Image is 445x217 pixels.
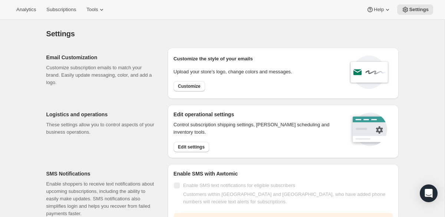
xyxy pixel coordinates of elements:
[174,55,253,63] p: Customize the style of your emails
[46,111,156,118] h2: Logistics and operations
[183,183,295,188] span: Enable SMS text notifications for eligible subscribers
[46,30,75,38] span: Settings
[42,4,80,15] button: Subscriptions
[409,7,429,13] span: Settings
[16,7,36,13] span: Analytics
[178,83,201,89] span: Customize
[46,54,156,61] h2: Email Customization
[174,170,393,177] h2: Enable SMS with Awtomic
[420,184,438,202] div: Open Intercom Messenger
[174,111,339,118] h2: Edit operational settings
[183,191,385,204] span: Customers within [GEOGRAPHIC_DATA] and [GEOGRAPHIC_DATA], who have added phone numbers will recei...
[174,121,339,136] p: Control subscription shipping settings, [PERSON_NAME] scheduling and inventory tools.
[46,170,156,177] h2: SMS Notifications
[12,4,40,15] button: Analytics
[82,4,110,15] button: Tools
[174,68,292,76] p: Upload your store’s logo, change colors and messages.
[362,4,396,15] button: Help
[178,144,205,150] span: Edit settings
[46,7,76,13] span: Subscriptions
[46,121,156,136] p: These settings allow you to control aspects of your business operations.
[174,81,205,91] button: Customize
[46,64,156,86] p: Customize subscription emails to match your brand. Easily update messaging, color, and add a logo.
[374,7,384,13] span: Help
[397,4,433,15] button: Settings
[86,7,98,13] span: Tools
[174,142,209,152] button: Edit settings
